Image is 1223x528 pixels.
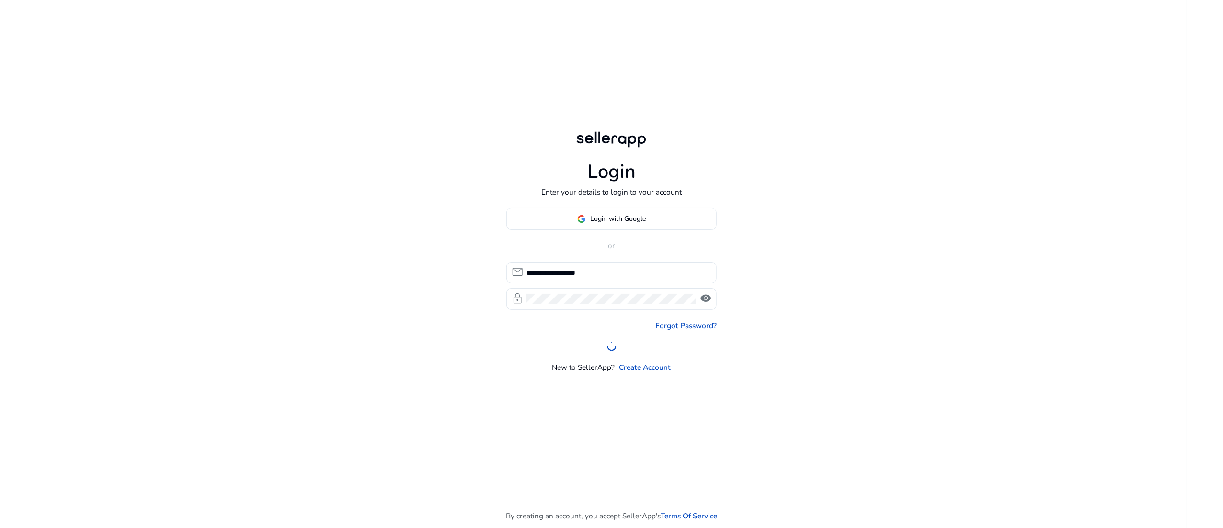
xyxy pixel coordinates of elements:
[552,362,615,373] p: New to SellerApp?
[541,186,682,197] p: Enter your details to login to your account
[699,292,712,305] span: visibility
[661,510,717,521] a: Terms Of Service
[511,266,524,278] span: mail
[591,214,646,224] span: Login with Google
[511,292,524,305] span: lock
[506,208,717,230] button: Login with Google
[655,320,717,331] a: Forgot Password?
[577,215,586,223] img: google-logo.svg
[506,240,717,251] p: or
[619,362,671,373] a: Create Account
[587,161,636,184] h1: Login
